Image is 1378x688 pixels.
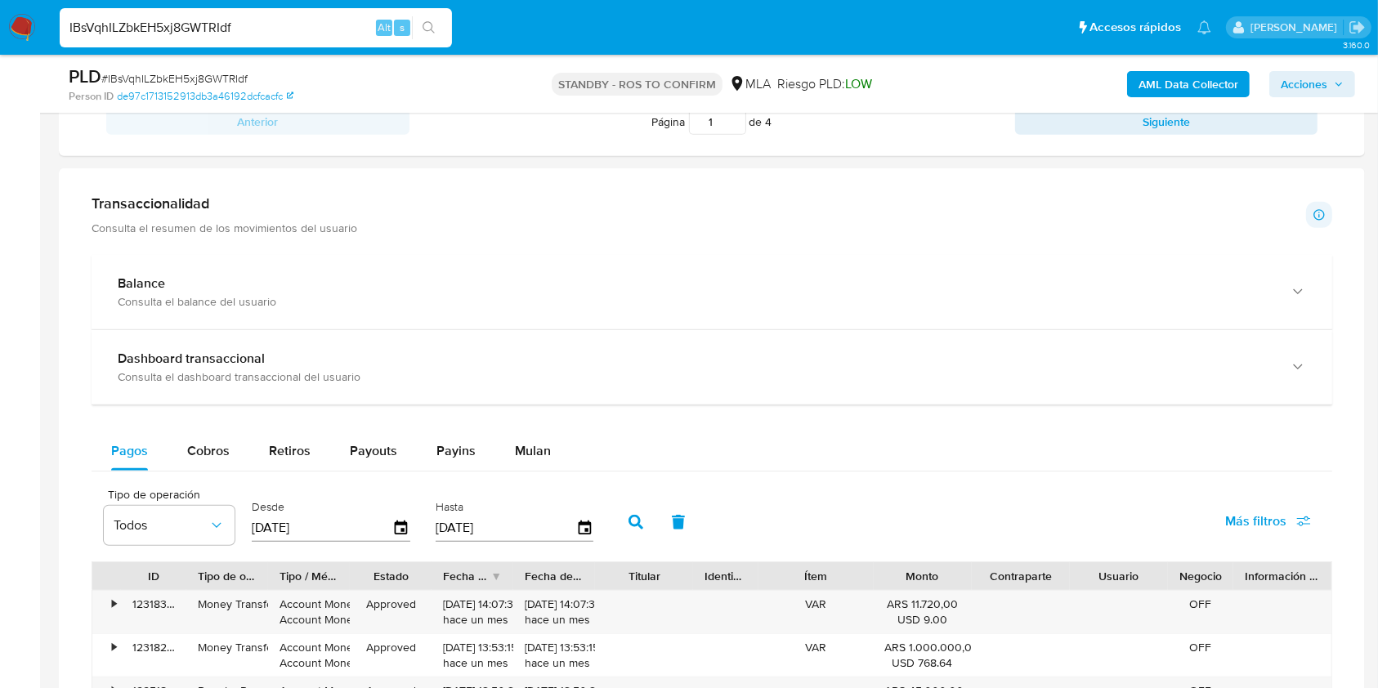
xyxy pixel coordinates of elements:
b: AML Data Collector [1139,71,1238,97]
span: Página de [652,109,772,135]
input: Buscar usuario o caso... [60,17,452,38]
span: 3.160.0 [1343,38,1370,51]
a: Salir [1349,19,1366,36]
div: MLA [729,75,771,93]
button: Siguiente [1015,109,1318,135]
span: Accesos rápidos [1089,19,1181,36]
span: LOW [845,74,872,93]
span: Riesgo PLD: [777,75,872,93]
span: 4 [766,114,772,130]
b: Person ID [69,89,114,104]
span: # IBsVqhILZbkEH5xj8GWTRIdf [101,70,248,87]
a: de97c1713152913db3a46192dcfcacfc [117,89,293,104]
b: PLD [69,63,101,89]
span: Acciones [1281,71,1327,97]
button: search-icon [412,16,445,39]
p: STANDBY - ROS TO CONFIRM [552,73,723,96]
button: Acciones [1269,71,1355,97]
span: s [400,20,405,35]
button: AML Data Collector [1127,71,1250,97]
span: Alt [378,20,391,35]
a: Notificaciones [1197,20,1211,34]
button: Anterior [106,109,409,135]
p: patricia.mayol@mercadolibre.com [1250,20,1343,35]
